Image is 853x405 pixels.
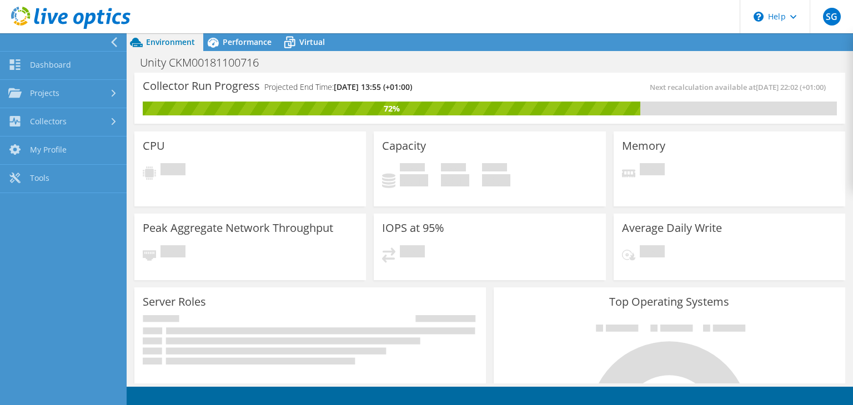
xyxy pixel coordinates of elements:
[754,12,764,22] svg: \n
[143,140,165,152] h3: CPU
[482,174,510,186] h4: 0 GiB
[640,163,665,178] span: Pending
[143,222,333,234] h3: Peak Aggregate Network Throughput
[382,140,426,152] h3: Capacity
[146,37,195,47] span: Environment
[622,140,665,152] h3: Memory
[382,222,444,234] h3: IOPS at 95%
[502,296,837,308] h3: Top Operating Systems
[143,103,640,115] div: 72%
[756,82,826,92] span: [DATE] 22:02 (+01:00)
[400,245,425,260] span: Pending
[482,163,507,174] span: Total
[640,245,665,260] span: Pending
[823,8,841,26] span: SG
[650,82,831,92] span: Next recalculation available at
[160,245,185,260] span: Pending
[264,81,412,93] h4: Projected End Time:
[400,163,425,174] span: Used
[400,174,428,186] h4: 0 GiB
[135,57,276,69] h1: Unity CKM00181100716
[334,82,412,92] span: [DATE] 13:55 (+01:00)
[441,174,469,186] h4: 0 GiB
[299,37,325,47] span: Virtual
[143,296,206,308] h3: Server Roles
[160,163,185,178] span: Pending
[622,222,722,234] h3: Average Daily Write
[441,163,466,174] span: Free
[223,37,272,47] span: Performance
